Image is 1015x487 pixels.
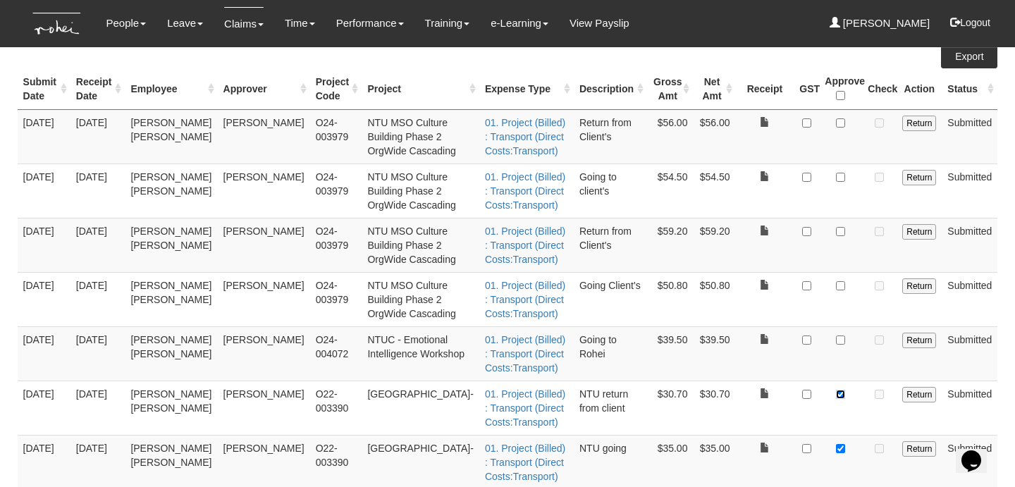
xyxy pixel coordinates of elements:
[125,218,217,272] td: [PERSON_NAME] [PERSON_NAME]
[902,224,936,240] input: Return
[574,164,647,218] td: Going to client's
[647,272,693,326] td: $50.80
[362,326,479,381] td: NTUC - Emotional Intelligence Workshop
[574,272,647,326] td: Going Client's
[647,109,693,164] td: $56.00
[125,68,217,110] th: Employee : activate to sort column ascending
[956,431,1001,473] iframe: chat widget
[362,109,479,164] td: NTU MSO Culture Building Phase 2 OrgWide Cascading
[125,164,217,218] td: [PERSON_NAME] [PERSON_NAME]
[70,381,125,435] td: [DATE]
[218,381,310,435] td: [PERSON_NAME]
[70,164,125,218] td: [DATE]
[479,68,574,110] th: Expense Type : activate to sort column ascending
[485,443,565,482] a: 01. Project (Billed) : Transport (Direct Costs:Transport)
[18,68,70,110] th: Submit Date : activate to sort column ascending
[362,68,479,110] th: Project : activate to sort column ascending
[693,109,735,164] td: $56.00
[485,171,565,211] a: 01. Project (Billed) : Transport (Direct Costs:Transport)
[942,381,997,435] td: Submitted
[647,381,693,435] td: $30.70
[693,326,735,381] td: $39.50
[570,7,629,39] a: View Payslip
[794,68,819,110] th: GST
[310,381,362,435] td: O22-003390
[125,381,217,435] td: [PERSON_NAME] [PERSON_NAME]
[942,218,997,272] td: Submitted
[70,68,125,110] th: Receipt Date : activate to sort column ascending
[18,326,70,381] td: [DATE]
[941,44,997,68] a: Export
[106,7,146,39] a: People
[902,387,936,402] input: Return
[310,218,362,272] td: O24-003979
[897,68,942,110] th: Action
[18,218,70,272] td: [DATE]
[574,218,647,272] td: Return from Client's
[218,164,310,218] td: [PERSON_NAME]
[693,68,735,110] th: Net Amt : activate to sort column ascending
[125,109,217,164] td: [PERSON_NAME] [PERSON_NAME]
[485,117,565,156] a: 01. Project (Billed) : Transport (Direct Costs:Transport)
[693,164,735,218] td: $54.50
[647,218,693,272] td: $59.20
[18,381,70,435] td: [DATE]
[647,68,693,110] th: Gross Amt : activate to sort column ascending
[310,326,362,381] td: O24-004072
[362,164,479,218] td: NTU MSO Culture Building Phase 2 OrgWide Cascading
[125,326,217,381] td: [PERSON_NAME] [PERSON_NAME]
[574,68,647,110] th: Description : activate to sort column ascending
[224,7,264,40] a: Claims
[942,109,997,164] td: Submitted
[310,109,362,164] td: O24-003979
[574,381,647,435] td: NTU return from client
[647,164,693,218] td: $54.50
[310,272,362,326] td: O24-003979
[902,441,936,457] input: Return
[491,7,548,39] a: e-Learning
[693,218,735,272] td: $59.20
[310,68,362,110] th: Project Code : activate to sort column ascending
[736,68,794,110] th: Receipt
[902,278,936,294] input: Return
[70,218,125,272] td: [DATE]
[485,280,565,319] a: 01. Project (Billed) : Transport (Direct Costs:Transport)
[18,272,70,326] td: [DATE]
[362,381,479,435] td: [GEOGRAPHIC_DATA]-
[485,388,565,428] a: 01. Project (Billed) : Transport (Direct Costs:Transport)
[940,6,1000,39] button: Logout
[285,7,315,39] a: Time
[485,334,565,374] a: 01. Project (Billed) : Transport (Direct Costs:Transport)
[574,109,647,164] td: Return from Client's
[485,226,565,265] a: 01. Project (Billed) : Transport (Direct Costs:Transport)
[218,218,310,272] td: [PERSON_NAME]
[902,116,936,131] input: Return
[70,272,125,326] td: [DATE]
[125,272,217,326] td: [PERSON_NAME] [PERSON_NAME]
[362,272,479,326] td: NTU MSO Culture Building Phase 2 OrgWide Cascading
[942,272,997,326] td: Submitted
[647,326,693,381] td: $39.50
[830,7,930,39] a: [PERSON_NAME]
[18,109,70,164] td: [DATE]
[70,326,125,381] td: [DATE]
[942,68,997,110] th: Status : activate to sort column ascending
[862,68,897,110] th: Check
[218,68,310,110] th: Approver : activate to sort column ascending
[218,272,310,326] td: [PERSON_NAME]
[942,326,997,381] td: Submitted
[693,272,735,326] td: $50.80
[902,333,936,348] input: Return
[574,326,647,381] td: Going to Rohei
[336,7,404,39] a: Performance
[18,164,70,218] td: [DATE]
[819,68,862,110] th: Approve
[425,7,470,39] a: Training
[942,164,997,218] td: Submitted
[310,164,362,218] td: O24-003979
[902,170,936,185] input: Return
[167,7,203,39] a: Leave
[693,381,735,435] td: $30.70
[362,218,479,272] td: NTU MSO Culture Building Phase 2 OrgWide Cascading
[218,109,310,164] td: [PERSON_NAME]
